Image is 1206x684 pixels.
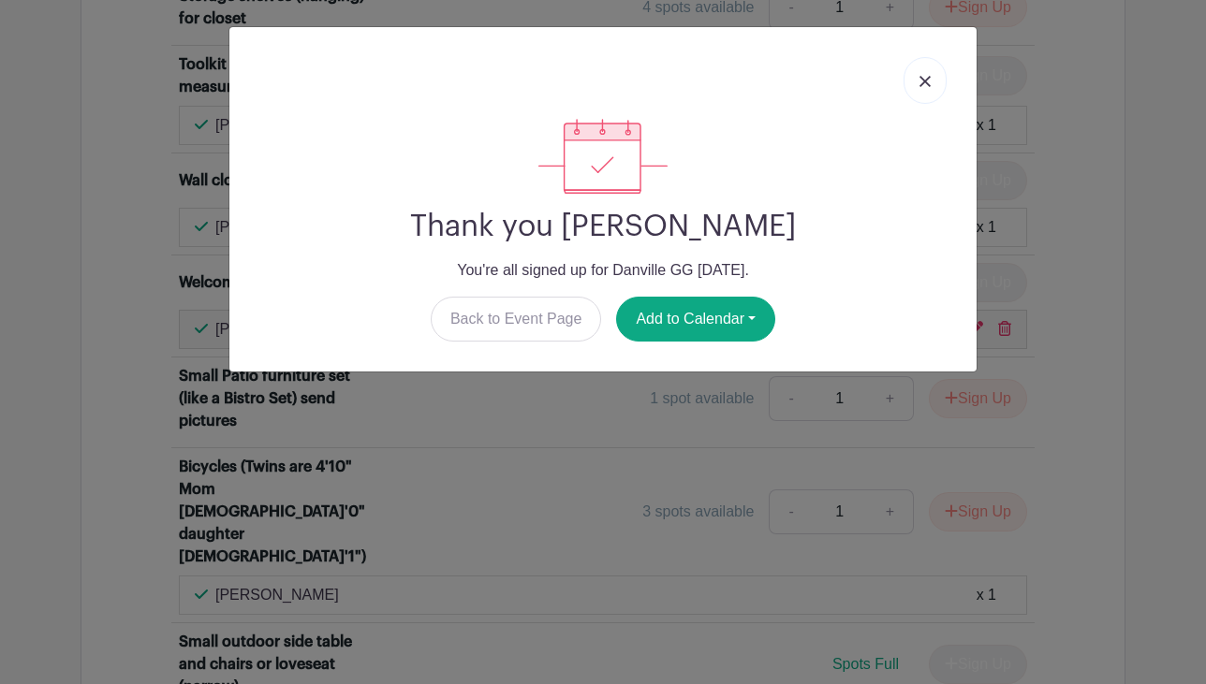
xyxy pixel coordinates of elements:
[244,209,962,244] h2: Thank you [PERSON_NAME]
[244,259,962,282] p: You're all signed up for Danville GG [DATE].
[919,76,931,87] img: close_button-5f87c8562297e5c2d7936805f587ecaba9071eb48480494691a3f1689db116b3.svg
[431,297,602,342] a: Back to Event Page
[616,297,775,342] button: Add to Calendar
[538,119,668,194] img: signup_complete-c468d5dda3e2740ee63a24cb0ba0d3ce5d8a4ecd24259e683200fb1569d990c8.svg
